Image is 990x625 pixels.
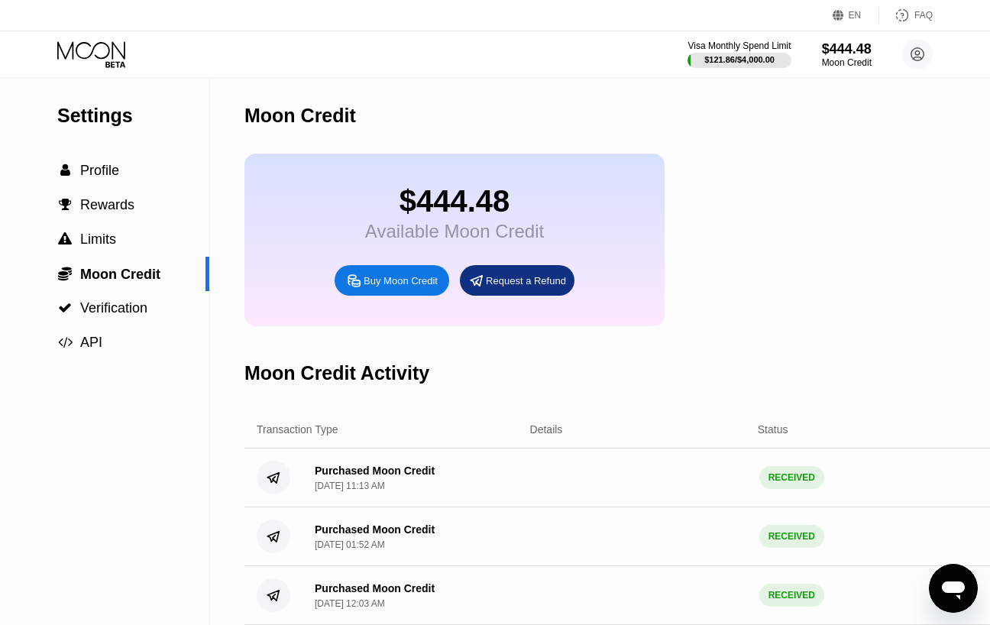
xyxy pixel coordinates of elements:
div: Buy Moon Credit [364,274,438,287]
div: FAQ [879,8,933,23]
div: RECEIVED [759,584,824,607]
div: FAQ [914,10,933,21]
div: Transaction Type [257,423,338,436]
div: [DATE] 11:13 AM [315,481,385,491]
div: Request a Refund [486,274,566,287]
div: Available Moon Credit [365,221,544,242]
span: Profile [80,163,119,178]
div:  [57,266,73,281]
div:  [57,301,73,315]
div: Moon Credit [244,105,356,127]
div: $444.48Moon Credit [822,41,872,68]
span: Rewards [80,197,134,212]
div: [DATE] 01:52 AM [315,539,385,550]
div: EN [833,8,879,23]
span:  [60,164,70,177]
span:  [58,266,72,281]
iframe: Button to launch messaging window [929,564,978,613]
span: Limits [80,232,116,247]
div: [DATE] 12:03 AM [315,598,385,609]
div:  [57,198,73,212]
div: Status [758,423,788,436]
div:  [57,164,73,177]
span:  [58,232,72,246]
span:  [58,335,73,349]
div: RECEIVED [759,466,824,489]
div: Moon Credit Activity [244,362,429,384]
div: $444.48 [365,184,544,219]
div:  [57,335,73,349]
div: Purchased Moon Credit [315,465,435,477]
div: Moon Credit [822,57,872,68]
span: Moon Credit [80,267,160,282]
div: Settings [57,105,209,127]
div: Purchased Moon Credit [315,582,435,594]
div: $444.48 [822,41,872,57]
span:  [58,301,72,315]
div: $121.86 / $4,000.00 [704,55,775,64]
div: Request a Refund [460,265,574,296]
div: Buy Moon Credit [335,265,449,296]
span:  [59,198,72,212]
span: API [80,335,102,350]
div: Visa Monthly Spend Limit$121.86/$4,000.00 [687,40,791,68]
div: EN [849,10,862,21]
div: Purchased Moon Credit [315,523,435,536]
div:  [57,232,73,246]
div: Visa Monthly Spend Limit [687,40,791,51]
div: RECEIVED [759,525,824,548]
div: Details [530,423,563,436]
span: Verification [80,300,147,316]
